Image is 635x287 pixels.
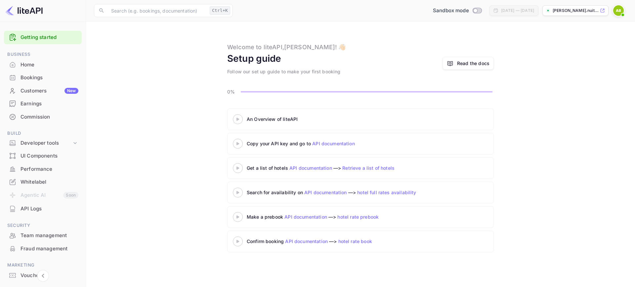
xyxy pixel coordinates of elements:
div: Team management [21,232,78,239]
div: Bookings [21,74,78,82]
a: hotel full rates availability [357,190,416,195]
button: Collapse navigation [37,270,49,282]
span: Business [4,51,82,58]
a: Earnings [4,97,82,110]
input: Search (e.g. bookings, documentation) [107,4,207,17]
div: Ctrl+K [210,6,230,15]
span: Build [4,130,82,137]
div: Developer tools [4,137,82,149]
div: Getting started [4,31,82,44]
div: Whitelabel [4,176,82,189]
span: Sandbox mode [433,7,469,15]
p: [PERSON_NAME].nuit... [553,8,599,14]
a: Read the docs [457,60,489,67]
a: Team management [4,229,82,241]
img: LiteAPI logo [5,5,43,16]
a: UI Components [4,150,82,162]
div: Performance [21,165,78,173]
a: Bookings [4,71,82,84]
div: Copy your API key and go to [247,140,412,147]
div: Commission [21,113,78,121]
a: Fraud management [4,242,82,255]
div: Performance [4,163,82,176]
a: API Logs [4,202,82,215]
div: Vouchers [21,272,78,279]
div: API Logs [4,202,82,215]
p: 0% [227,88,239,95]
div: Get a list of hotels —> [247,164,412,171]
a: Whitelabel [4,176,82,188]
div: Fraud management [4,242,82,255]
div: Commission [4,111,82,124]
a: Performance [4,163,82,175]
span: Security [4,222,82,229]
div: Fraud management [21,245,78,253]
div: Whitelabel [21,178,78,186]
a: Getting started [21,34,78,41]
div: Make a prebook —> [247,213,412,220]
div: Confirm booking —> [247,238,412,245]
a: hotel rate book [338,238,372,244]
div: API Logs [21,205,78,213]
a: Vouchers [4,269,82,281]
div: New [64,88,78,94]
div: [DATE] — [DATE] [501,8,534,14]
div: Home [21,61,78,69]
div: Welcome to liteAPI, [PERSON_NAME] ! 👋🏻 [227,43,346,52]
div: Search for availability on —> [247,189,478,196]
a: Commission [4,111,82,123]
a: API documentation [312,141,355,146]
a: Read the docs [443,57,494,70]
div: Earnings [21,100,78,108]
a: hotel rate prebook [337,214,379,220]
div: Follow our set up guide to make your first booking [227,68,341,75]
a: API documentation [289,165,332,171]
a: Retrieve a list of hotels [342,165,395,171]
div: Developer tools [21,139,72,147]
span: Marketing [4,262,82,269]
div: An Overview of liteAPI [247,116,412,123]
a: Home [4,58,82,71]
a: API documentation [304,190,347,195]
div: UI Components [21,152,78,160]
div: UI Components [4,150,82,162]
a: API documentation [284,214,327,220]
div: CustomersNew [4,85,82,97]
div: Customers [21,87,78,95]
div: Switch to Production mode [430,7,484,15]
a: CustomersNew [4,85,82,97]
img: Adam Bashir [613,5,624,16]
div: Setup guide [227,52,281,65]
a: API documentation [285,238,328,244]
